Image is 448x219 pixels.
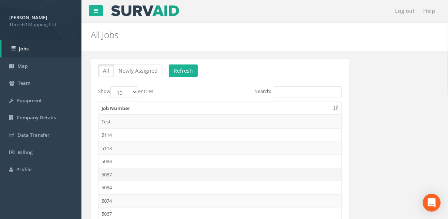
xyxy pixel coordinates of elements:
a: Jobs [1,40,81,57]
label: Search: [255,86,342,97]
button: Newly Assigned [114,64,163,77]
button: Refresh [169,64,198,77]
span: Billing [18,149,33,156]
input: Search: [274,86,342,97]
button: All [98,64,114,77]
span: Map [17,63,28,69]
h2: All Jobs [91,30,379,40]
a: [PERSON_NAME] Three60 Mapping Ltd [9,12,72,28]
td: 5113 [98,142,341,155]
th: Job Number: activate to sort column ascending [98,102,341,115]
span: Profile [16,166,31,173]
span: Company Details [17,114,56,121]
select: Showentries [110,86,138,97]
span: Data Transfer [17,132,50,138]
strong: [PERSON_NAME] [9,14,47,21]
label: Show entries [98,86,153,97]
span: Jobs [19,45,29,52]
td: 5084 [98,181,341,194]
div: Open Intercom Messenger [423,194,441,212]
td: 5087 [98,168,341,181]
td: 5088 [98,155,341,168]
td: 5114 [98,128,341,142]
td: 5074 [98,194,341,208]
span: Three60 Mapping Ltd [9,21,72,28]
span: Team [18,80,30,86]
span: Equipment [17,97,42,104]
td: Test [98,115,341,128]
